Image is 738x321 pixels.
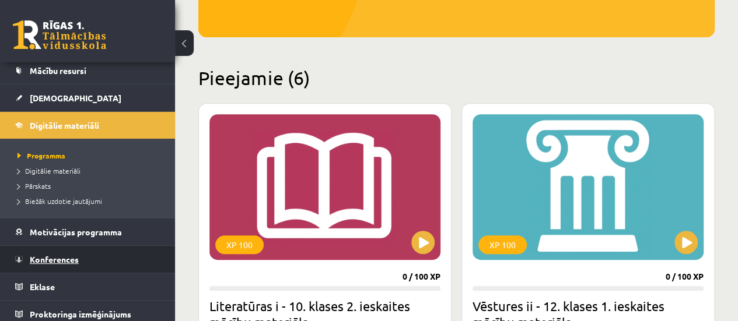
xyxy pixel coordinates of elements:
a: Eklase [15,273,160,300]
a: Pārskats [18,181,163,191]
a: Rīgas 1. Tālmācības vidusskola [13,20,106,50]
a: Digitālie materiāli [18,165,163,176]
span: Biežāk uzdotie jautājumi [18,196,102,206]
span: Eklase [30,281,55,292]
a: Digitālie materiāli [15,112,160,139]
div: XP 100 [215,235,264,254]
span: Pārskats [18,181,51,191]
a: Konferences [15,246,160,273]
span: Proktoringa izmēģinājums [30,309,131,319]
a: Biežāk uzdotie jautājumi [18,196,163,206]
span: Konferences [30,254,79,264]
span: Mācību resursi [30,65,86,76]
a: Motivācijas programma [15,218,160,245]
span: Motivācijas programma [30,227,122,237]
span: Digitālie materiāli [30,120,99,130]
span: Programma [18,151,65,160]
h2: Pieejamie (6) [198,66,715,89]
span: Digitālie materiāli [18,166,81,175]
span: [DEMOGRAPHIC_DATA] [30,93,121,103]
div: XP 100 [478,235,527,254]
a: Programma [18,150,163,161]
a: [DEMOGRAPHIC_DATA] [15,84,160,111]
a: Mācību resursi [15,57,160,84]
